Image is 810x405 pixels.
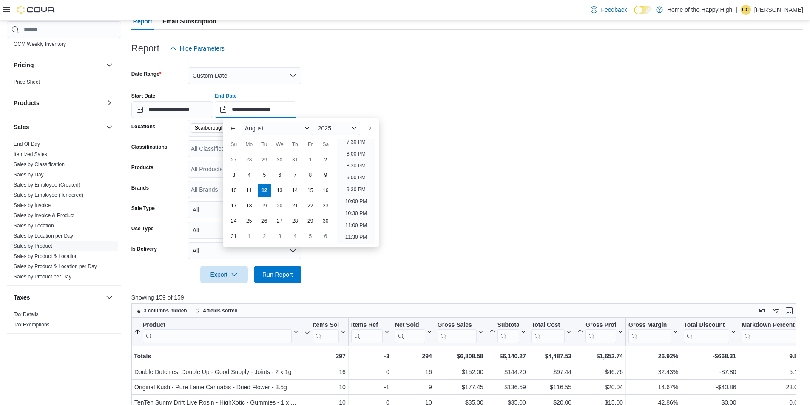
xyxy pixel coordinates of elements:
div: 297 [304,351,346,361]
div: Net Sold [395,321,425,343]
div: day-29 [304,214,317,228]
label: Start Date [131,93,156,99]
button: Custom Date [188,67,301,84]
div: day-9 [319,168,333,182]
div: Product [143,321,292,343]
button: Subtotal [489,321,526,343]
a: Sales by Location [14,223,54,229]
div: day-7 [288,168,302,182]
div: Gross Margin [628,321,671,329]
ul: Time [337,139,375,244]
button: 3 columns hidden [132,306,190,316]
div: 14.67% [628,382,678,392]
div: 0 [351,367,389,377]
span: Report [133,13,152,30]
div: Fr [304,138,317,151]
div: day-21 [288,199,302,212]
div: Items Sold [313,321,339,329]
div: 16 [304,367,346,377]
div: day-27 [273,214,287,228]
li: 8:00 PM [343,149,369,159]
span: Export [205,266,243,283]
div: day-31 [227,229,241,243]
div: Subtotal [497,321,519,343]
button: 4 fields sorted [191,306,241,316]
img: Cova [17,6,55,14]
button: Products [14,99,102,107]
a: Tax Details [14,312,39,317]
span: 4 fields sorted [203,307,238,314]
div: day-3 [273,229,287,243]
input: Press the down key to open a popover containing a calendar. [131,101,213,118]
button: Pricing [14,61,102,69]
div: $177.45 [438,382,483,392]
h3: Sales [14,123,29,131]
button: Export [200,266,248,283]
label: Brands [131,184,149,191]
h3: Taxes [14,293,30,302]
div: Mo [242,138,256,151]
div: Total Cost [531,321,565,343]
span: Run Report [262,270,293,279]
button: Markdown Percent [742,321,806,343]
div: day-6 [273,168,287,182]
a: Tax Exemptions [14,322,50,328]
a: End Of Day [14,141,40,147]
div: $4,487.53 [531,351,571,361]
button: Enter fullscreen [784,306,794,316]
span: Email Subscription [162,13,216,30]
div: -3 [351,351,389,361]
li: 10:00 PM [342,196,370,207]
li: 11:30 PM [342,232,370,242]
a: Sales by Day [14,172,44,178]
a: Price Sheet [14,79,40,85]
div: day-26 [258,214,271,228]
label: Classifications [131,144,168,150]
a: Sales by Product & Location [14,253,78,259]
div: day-25 [242,214,256,228]
div: day-4 [288,229,302,243]
button: Taxes [14,293,102,302]
div: day-12 [258,184,271,197]
label: Use Type [131,225,153,232]
div: Th [288,138,302,151]
div: 32.43% [628,367,678,377]
a: Sales by Product & Location per Day [14,263,97,269]
div: day-17 [227,199,241,212]
label: Sale Type [131,205,155,212]
span: Sales by Location [14,222,54,229]
li: 11:00 PM [342,220,370,230]
button: Product [134,321,298,343]
div: day-22 [304,199,317,212]
div: Gross Profit [585,321,616,329]
div: day-31 [288,153,302,167]
button: Keyboard shortcuts [757,306,767,316]
div: Button. Open the month selector. August is currently selected. [242,122,313,135]
p: Showing 159 of 159 [131,293,803,302]
div: 5.13% [742,367,806,377]
div: -$7.80 [684,367,736,377]
div: Sa [319,138,333,151]
span: Hide Parameters [180,44,225,53]
div: We [273,138,287,151]
div: $6,140.27 [489,351,526,361]
div: 9 [395,382,432,392]
div: -$668.31 [684,351,736,361]
div: day-2 [258,229,271,243]
button: All [188,222,301,239]
li: 9:30 PM [343,184,369,195]
div: Items Ref [351,321,383,343]
div: Button. Open the year selector. 2025 is currently selected. [315,122,360,135]
div: Net Sold [395,321,425,329]
span: 3 columns hidden [144,307,187,314]
button: Products [104,98,114,108]
div: Items Sold [313,321,339,343]
div: day-11 [242,184,256,197]
button: Total Cost [531,321,571,343]
span: CC [742,5,749,15]
a: Sales by Employee (Created) [14,182,80,188]
div: $136.59 [489,382,526,392]
span: Sales by Product [14,243,52,249]
div: $6,808.58 [438,351,483,361]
